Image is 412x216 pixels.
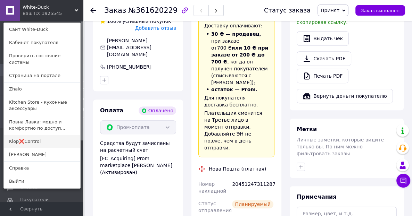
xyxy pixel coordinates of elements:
[211,45,268,64] span: или 10 ₴ при заказе от 200 ₴ до 700 ₴
[297,126,317,132] span: Метки
[321,8,339,13] span: Принят
[297,31,349,46] button: Выдать чек
[4,36,80,49] a: Кабинет покупателя
[90,7,96,14] div: Вернуться назад
[100,155,176,176] div: [FC_Acquiring] Prom marketplace [PERSON_NAME] (Активирован)
[82,78,84,84] span: 0
[4,175,80,188] a: Выйти
[297,137,384,156] span: Личные заметки, которые видите только вы. По ним можно фильтровать заказы
[396,174,410,188] button: Чат с покупателем
[211,87,257,92] span: остаток — Prom.
[297,69,348,83] a: Печать PDF
[204,22,269,29] div: Доставку оплачивают:
[4,49,80,69] a: Проверить состояние системы
[107,38,151,57] span: [PERSON_NAME][EMAIL_ADDRESS][DOMAIN_NAME]
[20,197,49,203] span: Покупатели
[4,96,80,115] a: Kitchen Store - кухонные аксессуары
[4,115,80,135] a: Повна Лавка: модно и комфортно по доступ...
[4,69,80,82] a: Страница на портале
[198,201,232,213] span: Статус отправления
[100,140,176,176] div: Средства будут зачислены на расчетный счет
[128,6,178,15] span: №361620229
[23,10,52,17] div: Ваш ID: 3925545
[106,63,152,70] div: [PHONE_NUMBER]
[204,31,269,86] li: , при заказе от 700 ₴ , когда он получен покупателем (списываются с [PERSON_NAME]);
[82,116,84,123] span: 0
[204,94,269,108] div: Для покупателя доставка бесплатно.
[139,106,176,115] div: Оплачено
[4,135,80,148] a: Klop❌Control
[232,200,273,208] div: Планируемый
[4,83,80,96] a: Zhalo
[107,18,121,24] span: 100%
[23,4,75,10] span: White-Duck
[198,181,226,194] span: Номер накладной
[104,6,126,15] span: Заказ
[4,23,80,36] a: Сайт White-Duck
[361,8,399,13] span: Заказ выполнен
[355,5,405,16] button: Заказ выполнен
[211,31,259,37] span: 30 ₴ — продавец
[204,110,269,151] div: Плательщик сменится на Третье лицо в момент отправки. Добавляйте ЭН не позже, чем в день отправки.
[297,193,336,200] span: Примечания
[100,107,123,114] span: Оплата
[297,51,351,66] a: Скачать PDF
[135,25,176,31] span: Добавить отзыв
[4,148,80,161] a: [PERSON_NAME]
[297,89,393,103] button: Вернуть деньги покупателю
[100,18,171,25] div: успешных покупок
[207,165,268,172] div: Нова Пошта (платная)
[264,7,311,14] div: Статус заказа
[231,178,276,197] div: 20451247311287
[4,162,80,175] a: Справка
